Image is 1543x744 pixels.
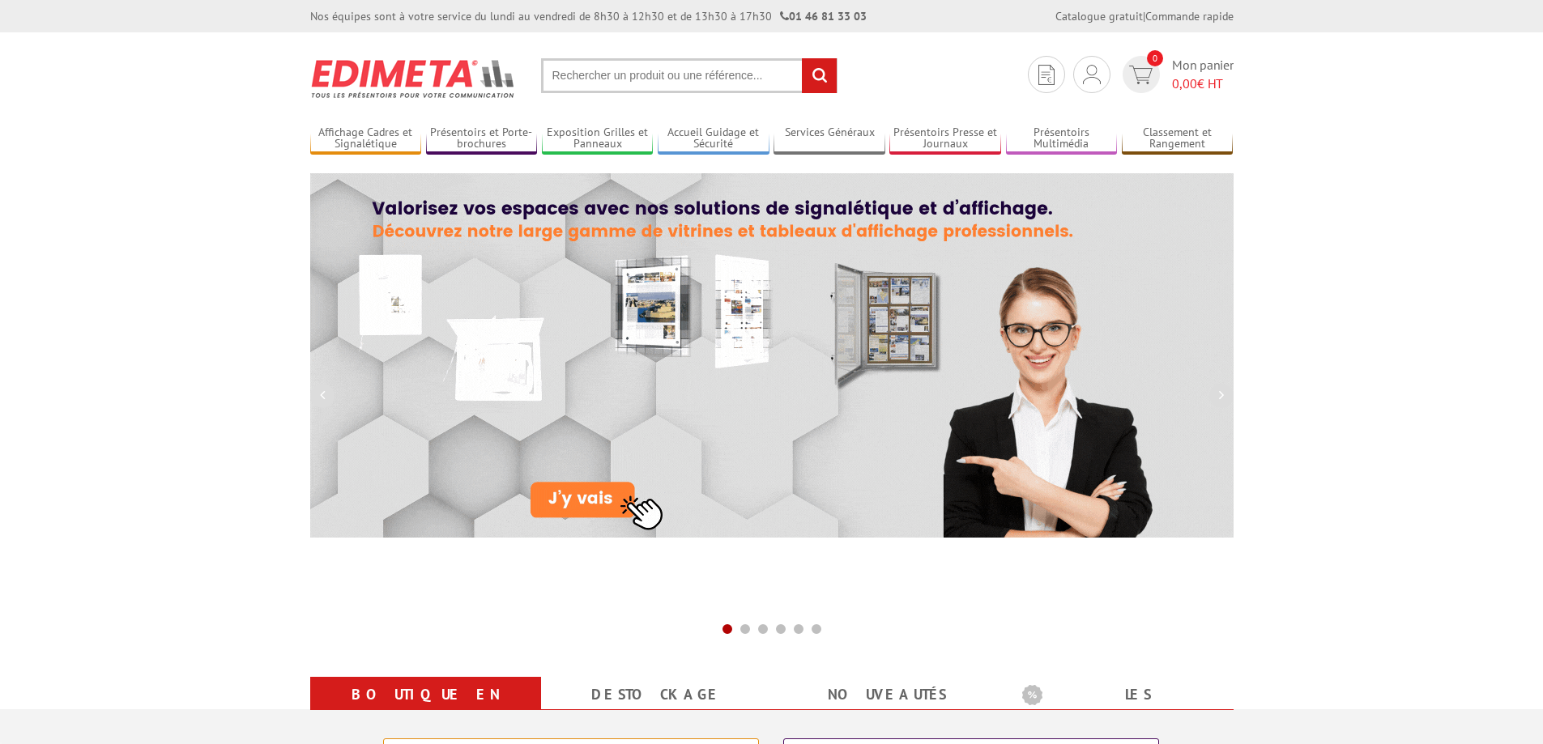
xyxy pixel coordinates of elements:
[1055,9,1143,23] a: Catalogue gratuit
[310,49,517,108] img: Présentoir, panneau, stand - Edimeta - PLV, affichage, mobilier bureau, entreprise
[541,58,838,93] input: Rechercher un produit ou une référence...
[310,125,422,152] a: Affichage Cadres et Signalétique
[1055,8,1234,24] div: |
[1006,125,1118,152] a: Présentoirs Multimédia
[1083,65,1101,84] img: devis rapide
[791,680,983,709] a: nouveautés
[1147,50,1163,66] span: 0
[1038,65,1055,85] img: devis rapide
[889,125,1001,152] a: Présentoirs Presse et Journaux
[542,125,654,152] a: Exposition Grilles et Panneaux
[1129,66,1153,84] img: devis rapide
[1172,74,1234,93] span: € HT
[1119,56,1234,93] a: devis rapide 0 Mon panier 0,00€ HT
[1172,56,1234,93] span: Mon panier
[1172,75,1197,91] span: 0,00
[1022,680,1225,712] b: Les promotions
[1022,680,1214,738] a: Les promotions
[426,125,538,152] a: Présentoirs et Porte-brochures
[330,680,522,738] a: Boutique en ligne
[1122,125,1234,152] a: Classement et Rangement
[774,125,885,152] a: Services Généraux
[802,58,837,93] input: rechercher
[658,125,769,152] a: Accueil Guidage et Sécurité
[561,680,752,709] a: Destockage
[1145,9,1234,23] a: Commande rapide
[310,8,867,24] div: Nos équipes sont à votre service du lundi au vendredi de 8h30 à 12h30 et de 13h30 à 17h30
[780,9,867,23] strong: 01 46 81 33 03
